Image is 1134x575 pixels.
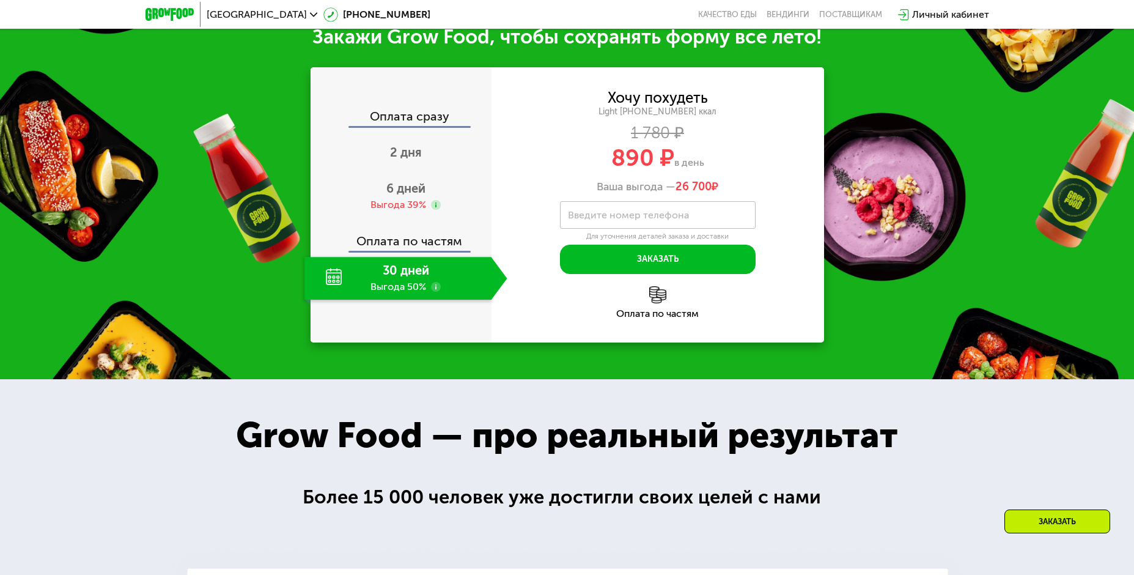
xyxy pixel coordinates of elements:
div: Заказать [1004,510,1110,533]
div: Оплата сразу [312,110,492,126]
div: Хочу похудеть [608,91,708,105]
button: Заказать [560,245,756,274]
div: Оплата по частям [312,223,492,251]
div: Light [PHONE_NUMBER] ккал [492,106,824,117]
span: 890 ₽ [611,144,674,172]
a: Вендинги [767,10,809,20]
span: 2 дня [390,145,422,160]
div: поставщикам [819,10,882,20]
label: Введите номер телефона [568,212,689,218]
a: Качество еды [698,10,757,20]
span: [GEOGRAPHIC_DATA] [207,10,307,20]
span: в день [674,157,704,168]
div: 1 780 ₽ [492,127,824,140]
span: 26 700 [676,180,712,193]
div: Оплата по частям [492,309,824,319]
img: l6xcnZfty9opOoJh.png [649,286,666,303]
div: Более 15 000 человек уже достигли своих целей с нами [303,483,832,512]
span: ₽ [676,180,718,194]
div: Выгода 39% [370,198,426,212]
div: Для уточнения деталей заказа и доставки [560,232,756,242]
div: Ваша выгода — [492,180,824,194]
div: Личный кабинет [912,7,989,22]
span: 6 дней [386,181,425,196]
div: Grow Food — про реальный результат [210,409,924,462]
a: [PHONE_NUMBER] [323,7,430,22]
